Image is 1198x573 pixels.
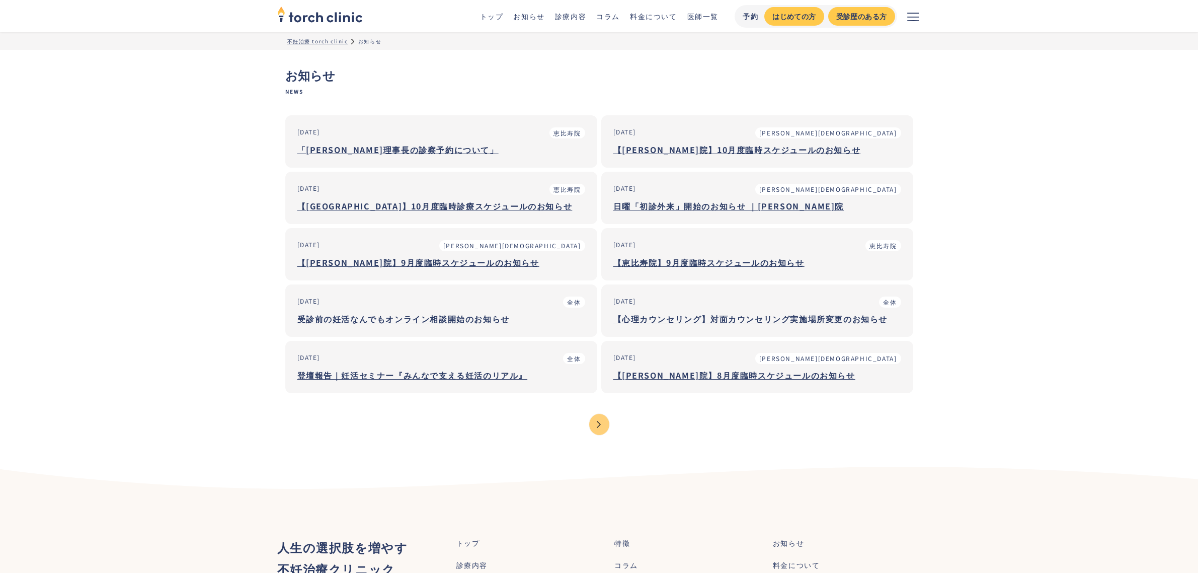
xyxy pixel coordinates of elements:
div: 受診前の妊活なんでもオンライン相談開始のお知らせ [297,313,585,325]
div: [PERSON_NAME][DEMOGRAPHIC_DATA] [443,241,581,250]
div: [DATE] [297,240,321,249]
div: [PERSON_NAME][DEMOGRAPHIC_DATA] [759,128,897,137]
a: [DATE]恵比寿院【恵比寿院】9月度臨時スケジュールのお知らせ [601,228,913,280]
div: [DATE] [613,240,636,249]
a: 受診歴のある方 [828,7,895,26]
div: 予約 [743,11,758,22]
a: [DATE][PERSON_NAME][DEMOGRAPHIC_DATA]【[PERSON_NAME]院】10月度臨時スケジュールのお知らせ [601,115,913,168]
div: お知らせ [358,37,381,45]
div: [DATE] [297,353,321,362]
a: お知らせ [773,538,804,548]
a: [DATE][PERSON_NAME][DEMOGRAPHIC_DATA]【[PERSON_NAME]院】8月度臨時スケジュールのお知らせ [601,341,913,393]
strong: 人生の選択肢を増やす ‍ [277,538,408,556]
div: [DATE] [613,353,636,362]
div: 恵比寿院 [553,185,581,194]
a: [DATE]恵比寿院【[GEOGRAPHIC_DATA]】10月度臨時診療スケジュールのお知らせ [285,172,597,224]
div: 恵比寿院 [553,128,581,137]
div: [DATE] [297,127,321,136]
div: 【[GEOGRAPHIC_DATA]】10月度臨時診療スケジュールのお知らせ [297,200,585,212]
div: 登壇報告｜妊活セミナー『みんなで支える妊活のリアル』 [297,369,585,381]
h1: お知らせ [285,66,913,95]
div: 【[PERSON_NAME]院】8月度臨時スケジュールのお知らせ [613,369,901,381]
div: [DATE] [297,184,321,193]
a: コラム [596,11,620,21]
a: トップ [456,538,480,548]
div: [DATE] [613,184,636,193]
div: [DATE] [613,127,636,136]
a: [DATE]恵比寿院「[PERSON_NAME]理事長の診察予約について」 [285,115,597,168]
a: 特徴 [614,538,630,548]
a: [DATE][PERSON_NAME][DEMOGRAPHIC_DATA]【[PERSON_NAME]院】9月度臨時スケジュールのお知らせ [285,228,597,280]
a: home [277,7,363,25]
div: [DATE] [297,297,321,306]
div: 受診歴のある方 [836,11,887,22]
a: トップ [480,11,504,21]
a: 診療内容 [456,560,488,570]
a: 不妊治療 torch clinic [287,37,348,45]
div: [DATE] [613,297,636,306]
span: News [285,88,913,95]
div: List [285,405,913,444]
div: 全体 [883,298,897,307]
div: 恵比寿院 [869,241,897,250]
a: [DATE][PERSON_NAME][DEMOGRAPHIC_DATA]日曜「初診外来」開始のお知らせ ｜[PERSON_NAME]院 [601,172,913,224]
a: お知らせ [513,11,544,21]
a: Next Page [589,413,610,436]
a: 料金について [773,560,820,570]
a: はじめての方 [764,7,824,26]
a: 医師一覧 [687,11,718,21]
div: 日曜「初診外来」開始のお知らせ ｜[PERSON_NAME]院 [613,200,901,212]
div: 【[PERSON_NAME]院】9月度臨時スケジュールのお知らせ [297,256,585,268]
div: はじめての方 [772,11,816,22]
div: [PERSON_NAME][DEMOGRAPHIC_DATA] [759,185,897,194]
div: [PERSON_NAME][DEMOGRAPHIC_DATA] [759,354,897,363]
a: [DATE]全体【心理カウンセリング】対面カウンセリング実施場所変更のお知らせ [601,284,913,337]
a: 診療内容 [555,11,586,21]
div: 【心理カウンセリング】対面カウンセリング実施場所変更のお知らせ [613,313,901,325]
div: 全体 [567,354,581,363]
a: [DATE]全体登壇報告｜妊活セミナー『みんなで支える妊活のリアル』 [285,341,597,393]
div: 【[PERSON_NAME]院】10月度臨時スケジュールのお知らせ [613,144,901,156]
a: コラム [614,560,638,570]
div: 全体 [567,298,581,307]
a: 料金について [630,11,677,21]
a: [DATE]全体受診前の妊活なんでもオンライン相談開始のお知らせ [285,284,597,337]
img: torch clinic [277,3,363,25]
div: 「[PERSON_NAME]理事長の診察予約について」 [297,144,585,156]
div: 【恵比寿院】9月度臨時スケジュールのお知らせ [613,256,901,268]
